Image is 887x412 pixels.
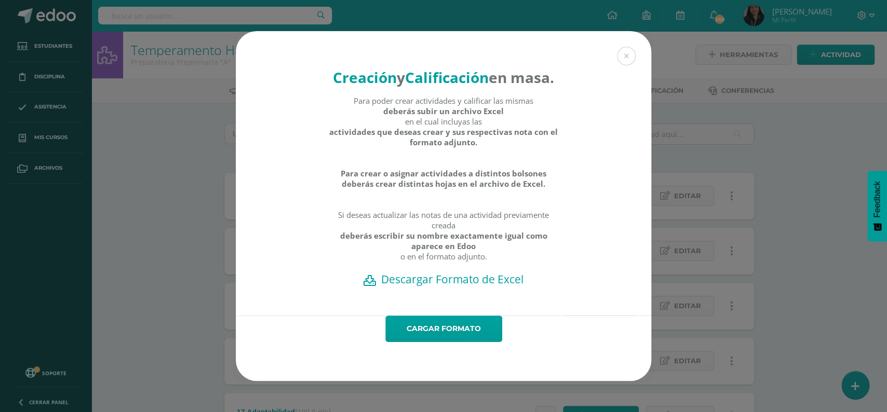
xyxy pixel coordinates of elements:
[867,171,887,241] button: Feedback - Mostrar encuesta
[329,127,559,147] strong: actividades que deseas crear y sus respectivas nota con el formato adjunto.
[254,272,633,286] a: Descargar Formato de Excel
[329,67,559,87] h4: en masa.
[405,67,489,87] strong: Calificación
[397,67,405,87] strong: y
[383,106,504,116] strong: deberás subir un archivo Excel
[385,315,502,342] a: Cargar formato
[329,95,559,272] div: Para poder crear actividades y calificar las mismas en el cual incluyas las Si deseas actualizar ...
[872,181,882,217] span: Feedback
[333,67,397,87] strong: Creación
[329,168,559,189] strong: Para crear o asignar actividades a distintos bolsones deberás crear distintas hojas en el archivo...
[329,230,559,251] strong: deberás escribir su nombre exactamente igual como aparece en Edoo
[617,47,636,65] button: Close (Esc)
